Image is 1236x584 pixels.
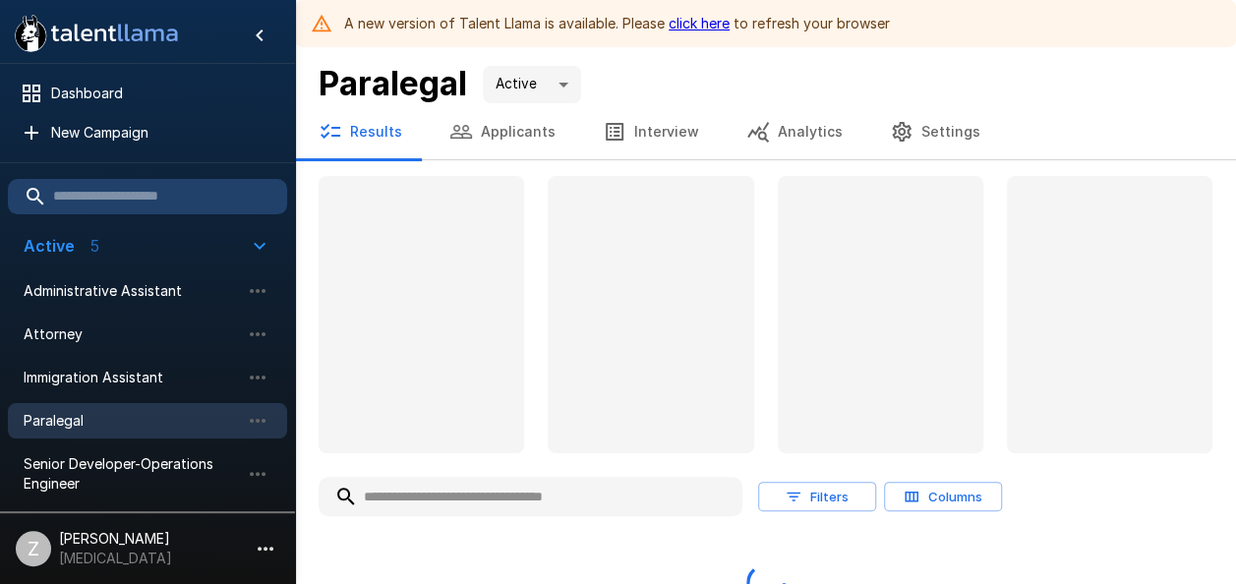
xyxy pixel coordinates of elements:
[723,104,866,159] button: Analytics
[319,63,467,103] b: Paralegal
[344,6,890,41] div: A new version of Talent Llama is available. Please to refresh your browser
[483,66,581,103] div: Active
[884,482,1002,512] button: Columns
[758,482,876,512] button: Filters
[426,104,579,159] button: Applicants
[295,104,426,159] button: Results
[579,104,723,159] button: Interview
[866,104,1004,159] button: Settings
[669,15,730,31] a: click here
